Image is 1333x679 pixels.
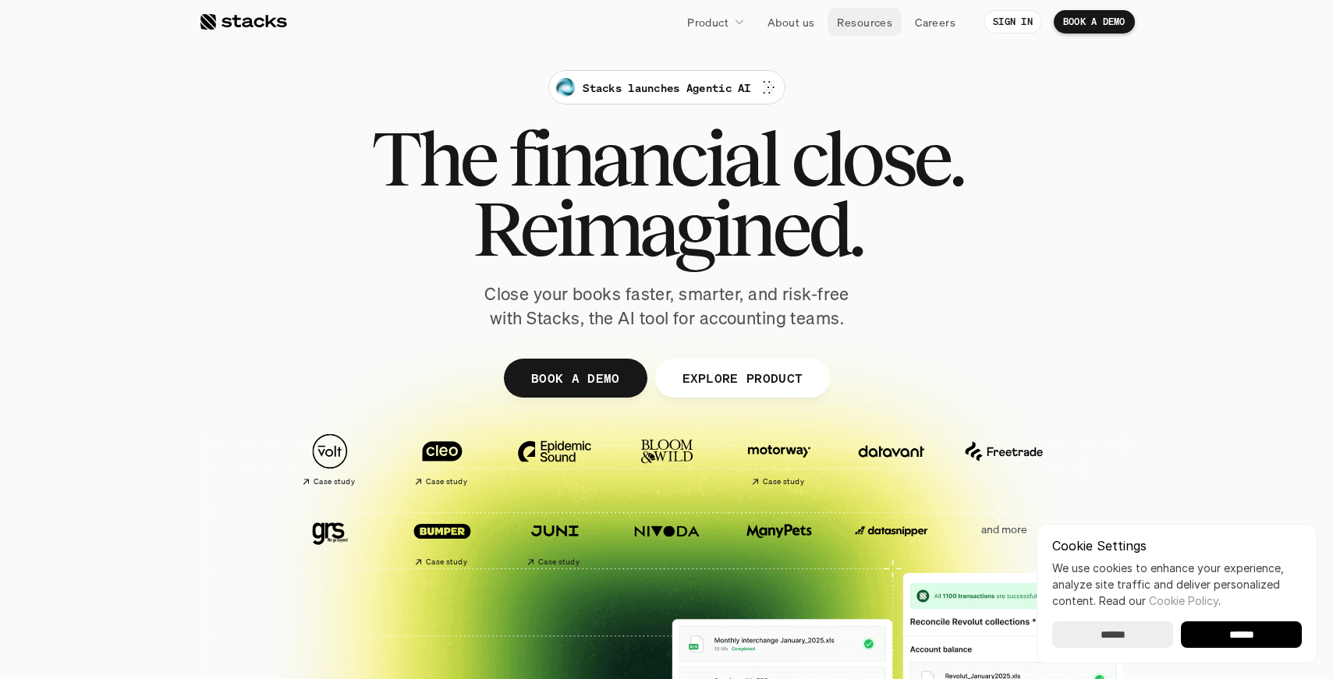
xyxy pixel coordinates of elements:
[1052,539,1302,552] p: Cookie Settings
[530,366,619,389] p: BOOK A DEMO
[394,505,491,573] a: Case study
[993,16,1033,27] p: SIGN IN
[768,14,814,30] p: About us
[1099,594,1221,607] span: Read our .
[426,477,467,486] h2: Case study
[426,557,467,567] h2: Case study
[506,505,603,573] a: Case study
[503,359,647,398] a: BOOK A DEMO
[682,366,803,389] p: EXPLORE PRODUCT
[758,8,824,36] a: About us
[548,70,785,104] a: Stacks launches Agentic AI
[791,123,963,193] span: close.
[1149,594,1218,607] a: Cookie Policy
[654,359,830,398] a: EXPLORE PRODUCT
[984,10,1042,34] a: SIGN IN
[472,193,861,263] span: Reimagined.
[906,8,965,36] a: Careers
[731,426,828,493] a: Case study
[837,14,892,30] p: Resources
[394,426,491,493] a: Case study
[1063,16,1126,27] p: BOOK A DEMO
[583,80,750,96] p: Stacks launches Agentic AI
[1052,560,1302,609] p: We use cookies to enhance your experience, analyze site traffic and deliver personalized content.
[1054,10,1135,34] a: BOOK A DEMO
[538,557,580,567] h2: Case study
[915,14,955,30] p: Careers
[314,477,355,486] h2: Case study
[184,361,253,372] a: Privacy Policy
[828,8,902,36] a: Resources
[763,477,804,486] h2: Case study
[509,123,778,193] span: financial
[955,523,1052,536] p: and more
[371,123,495,193] span: The
[472,282,862,331] p: Close your books faster, smarter, and risk-free with Stacks, the AI tool for accounting teams.
[687,14,729,30] p: Product
[282,426,378,493] a: Case study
